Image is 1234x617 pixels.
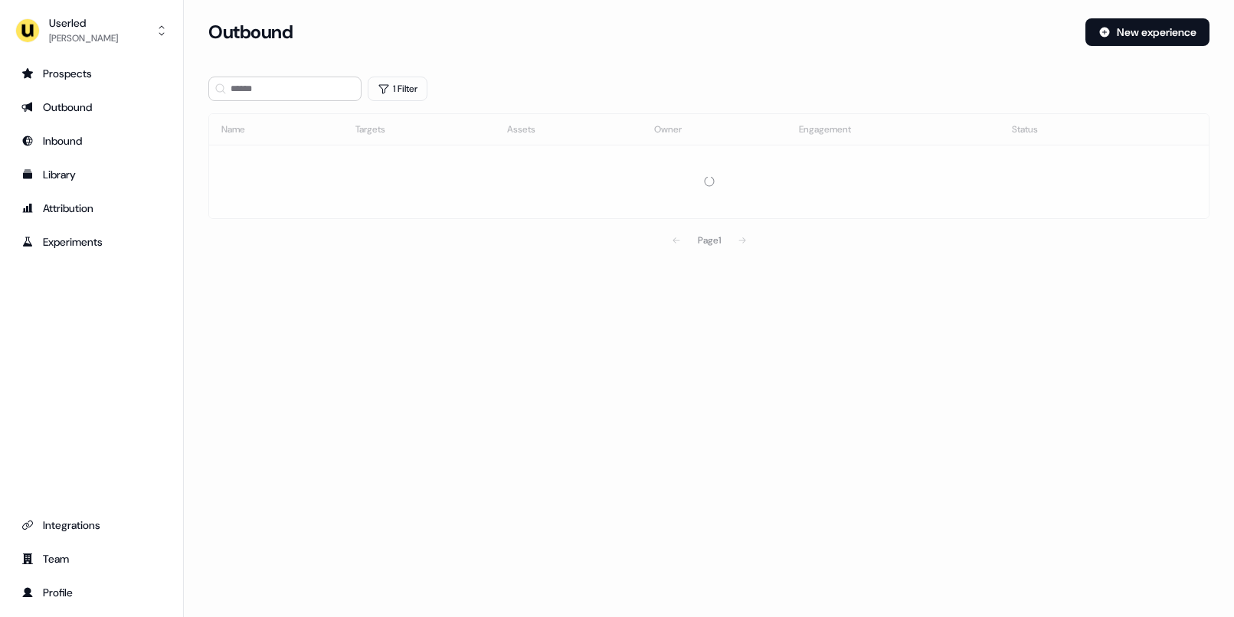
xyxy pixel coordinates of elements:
[49,15,118,31] div: Userled
[21,201,162,216] div: Attribution
[12,196,171,220] a: Go to attribution
[21,66,162,81] div: Prospects
[368,77,427,101] button: 1 Filter
[49,31,118,46] div: [PERSON_NAME]
[12,580,171,605] a: Go to profile
[21,100,162,115] div: Outbound
[12,129,171,153] a: Go to Inbound
[21,234,162,250] div: Experiments
[21,133,162,149] div: Inbound
[1085,18,1209,46] button: New experience
[12,162,171,187] a: Go to templates
[12,230,171,254] a: Go to experiments
[12,547,171,571] a: Go to team
[12,12,171,49] button: Userled[PERSON_NAME]
[21,517,162,533] div: Integrations
[12,61,171,86] a: Go to prospects
[12,95,171,119] a: Go to outbound experience
[21,551,162,566] div: Team
[12,513,171,537] a: Go to integrations
[208,21,293,44] h3: Outbound
[21,167,162,182] div: Library
[21,585,162,600] div: Profile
